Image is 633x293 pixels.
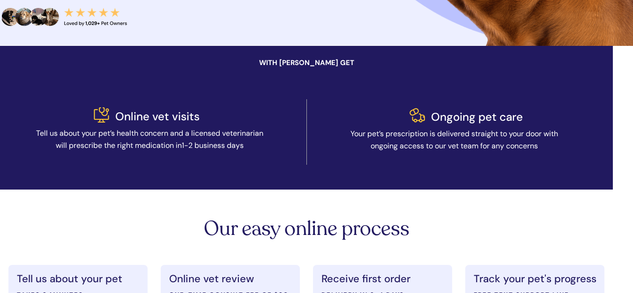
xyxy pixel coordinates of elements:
span: Tell us about your pet’s health concern and a licensed veterinarian will prescribe the right medi... [36,128,263,150]
span: Ongoing pet care [431,110,523,124]
span: Tell us about your pet [17,272,122,286]
span: Your pet’s prescription is delivered straight to your door with ongoing access to our vet team fo... [350,129,558,151]
span: Track your pet's progress [474,272,596,286]
span: WITH [PERSON_NAME] GET [259,58,354,67]
span: Our easy online process [204,215,410,242]
span: Receive first order [321,272,410,286]
span: Online vet review [169,272,254,286]
span: 1-2 business days [182,140,244,150]
span: Online vet visits [115,109,200,124]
